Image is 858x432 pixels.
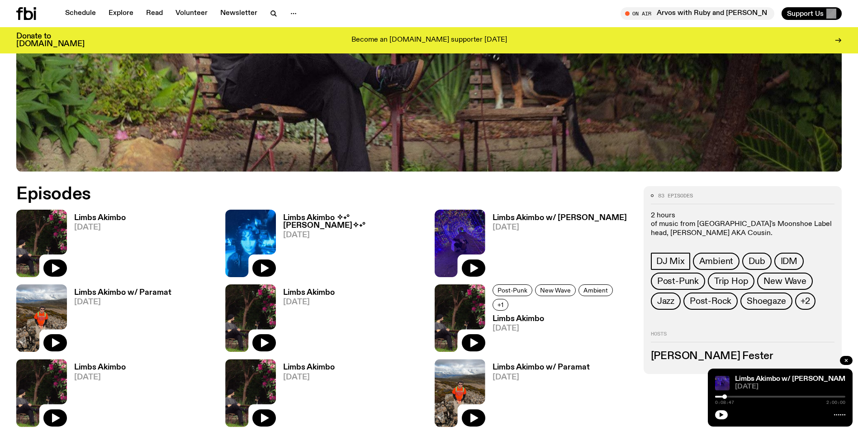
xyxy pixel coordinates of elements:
[781,256,797,266] span: IDM
[787,10,824,18] span: Support Us
[540,287,571,293] span: New Wave
[276,214,423,277] a: Limbs Akimbo ✧˖°[PERSON_NAME]✧˖°[DATE]
[735,375,852,383] a: Limbs Akimbo w/ [PERSON_NAME]
[693,253,740,270] a: Ambient
[740,293,792,310] a: Shoegaze
[683,293,738,310] a: Post-Rock
[651,293,681,310] a: Jazz
[67,289,171,352] a: Limbs Akimbo w/ Paramat[DATE]
[276,289,335,352] a: Limbs Akimbo[DATE]
[351,36,507,44] p: Become an [DOMAIN_NAME] supporter [DATE]
[763,276,806,286] span: New Wave
[742,253,771,270] a: Dub
[493,315,633,323] h3: Limbs Akimbo
[485,364,590,427] a: Limbs Akimbo w/ Paramat[DATE]
[651,253,690,270] a: DJ Mix
[498,301,503,308] span: +1
[283,289,335,297] h3: Limbs Akimbo
[493,224,627,231] span: [DATE]
[74,289,171,297] h3: Limbs Akimbo w/ Paramat
[774,253,804,270] a: IDM
[283,364,335,371] h3: Limbs Akimbo
[493,214,627,222] h3: Limbs Akimbo w/ [PERSON_NAME]
[699,256,734,266] span: Ambient
[714,276,748,286] span: Trip Hop
[651,273,705,290] a: Post-Punk
[74,214,126,222] h3: Limbs Akimbo
[795,293,816,310] button: +2
[651,351,834,361] h3: [PERSON_NAME] Fester
[493,374,590,381] span: [DATE]
[67,214,126,277] a: Limbs Akimbo[DATE]
[749,256,765,266] span: Dub
[493,325,633,332] span: [DATE]
[103,7,139,20] a: Explore
[498,287,527,293] span: Post-Punk
[708,273,754,290] a: Trip Hop
[16,186,563,202] h2: Episodes
[67,364,126,427] a: Limbs Akimbo[DATE]
[283,231,423,239] span: [DATE]
[651,211,834,238] p: 2 hours of music from [GEOGRAPHIC_DATA]'s Moonshoe Label head, [PERSON_NAME] AKA Cousin.
[493,364,590,371] h3: Limbs Akimbo w/ Paramat
[493,299,508,311] button: +1
[630,10,770,17] span: Tune in live
[215,7,263,20] a: Newsletter
[16,33,85,48] h3: Donate to [DOMAIN_NAME]
[225,359,276,427] img: Jackson sits at an outdoor table, legs crossed and gazing at a black and brown dog also sitting a...
[276,364,335,427] a: Limbs Akimbo[DATE]
[757,273,812,290] a: New Wave
[60,7,101,20] a: Schedule
[74,364,126,371] h3: Limbs Akimbo
[283,374,335,381] span: [DATE]
[170,7,213,20] a: Volunteer
[658,193,693,198] span: 83 episodes
[535,284,576,296] a: New Wave
[621,7,774,20] button: On AirArvos with Ruby and [PERSON_NAME]
[826,400,845,405] span: 2:00:00
[583,287,608,293] span: Ambient
[74,374,126,381] span: [DATE]
[715,400,734,405] span: 0:08:47
[657,276,699,286] span: Post-Punk
[578,284,613,296] a: Ambient
[141,7,168,20] a: Read
[16,359,67,427] img: Jackson sits at an outdoor table, legs crossed and gazing at a black and brown dog also sitting a...
[782,7,842,20] button: Support Us
[485,214,627,277] a: Limbs Akimbo w/ [PERSON_NAME][DATE]
[283,298,335,306] span: [DATE]
[225,284,276,352] img: Jackson sits at an outdoor table, legs crossed and gazing at a black and brown dog also sitting a...
[74,224,126,231] span: [DATE]
[493,284,532,296] a: Post-Punk
[656,256,685,266] span: DJ Mix
[735,384,845,390] span: [DATE]
[485,315,633,352] a: Limbs Akimbo[DATE]
[747,296,786,306] span: Shoegaze
[651,331,834,342] h2: Hosts
[16,210,67,277] img: Jackson sits at an outdoor table, legs crossed and gazing at a black and brown dog also sitting a...
[690,296,731,306] span: Post-Rock
[657,296,674,306] span: Jazz
[283,214,423,230] h3: Limbs Akimbo ✧˖°[PERSON_NAME]✧˖°
[74,298,171,306] span: [DATE]
[435,284,485,352] img: Jackson sits at an outdoor table, legs crossed and gazing at a black and brown dog also sitting a...
[801,296,811,306] span: +2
